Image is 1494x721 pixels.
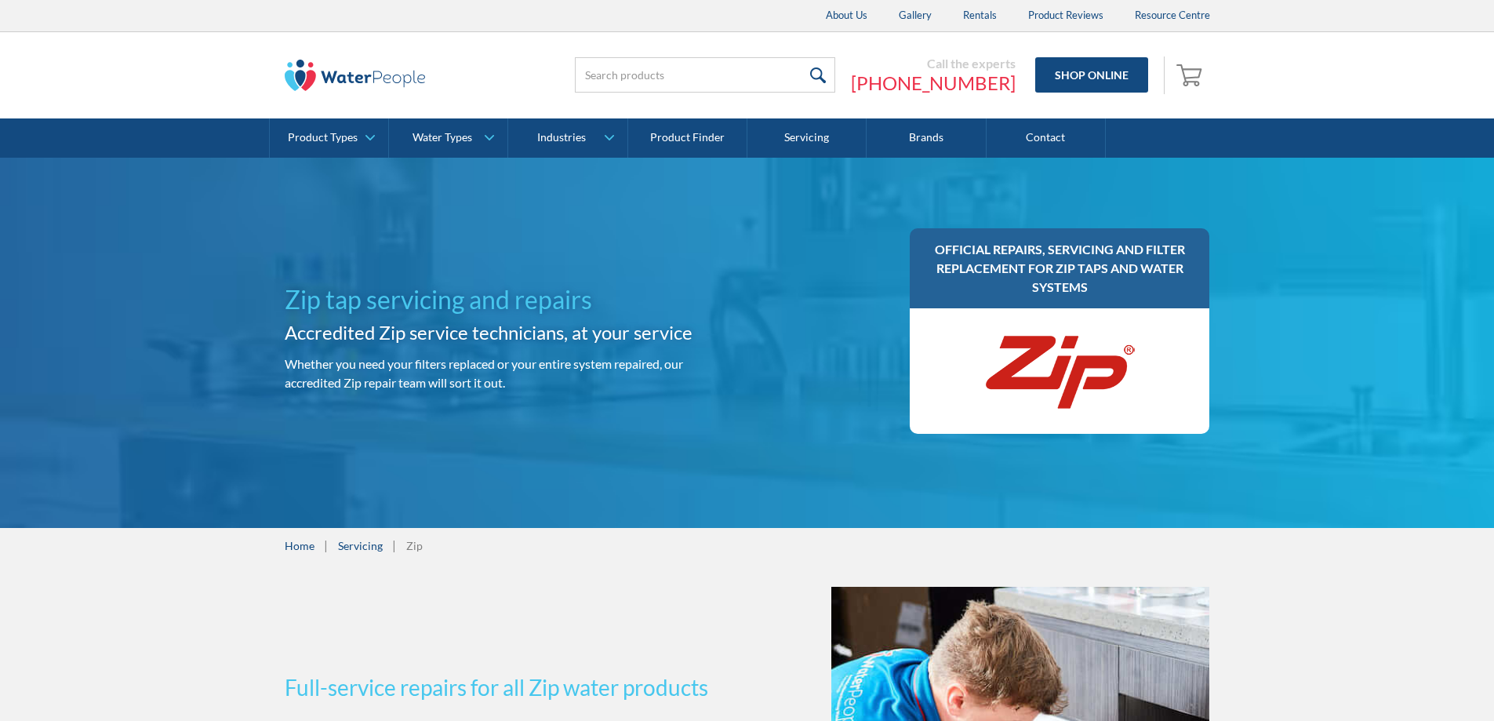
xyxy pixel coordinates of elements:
[285,671,741,704] h3: Full-service repairs for all Zip water products
[925,240,1194,297] h3: Official repairs, servicing and filter replacement for Zip taps and water systems
[508,118,627,158] a: Industries
[987,118,1106,158] a: Contact
[747,118,867,158] a: Servicing
[270,118,388,158] a: Product Types
[285,355,741,392] p: Whether you need your filters replaced or your entire system repaired, our accredited Zip repair ...
[575,57,835,93] input: Search products
[406,537,423,554] div: Zip
[867,118,986,158] a: Brands
[1176,62,1206,87] img: shopping cart
[1172,56,1210,94] a: Open empty cart
[285,281,741,319] h1: Zip tap servicing and repairs
[1035,57,1148,93] a: Shop Online
[413,131,472,144] div: Water Types
[285,60,426,91] img: The Water People
[851,71,1016,95] a: [PHONE_NUMBER]
[389,118,507,158] a: Water Types
[537,131,586,144] div: Industries
[285,319,741,347] h2: Accredited Zip service technicians, at your service
[851,56,1016,71] div: Call the experts
[285,537,314,554] a: Home
[288,131,358,144] div: Product Types
[322,536,330,555] div: |
[628,118,747,158] a: Product Finder
[391,536,398,555] div: |
[338,537,383,554] a: Servicing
